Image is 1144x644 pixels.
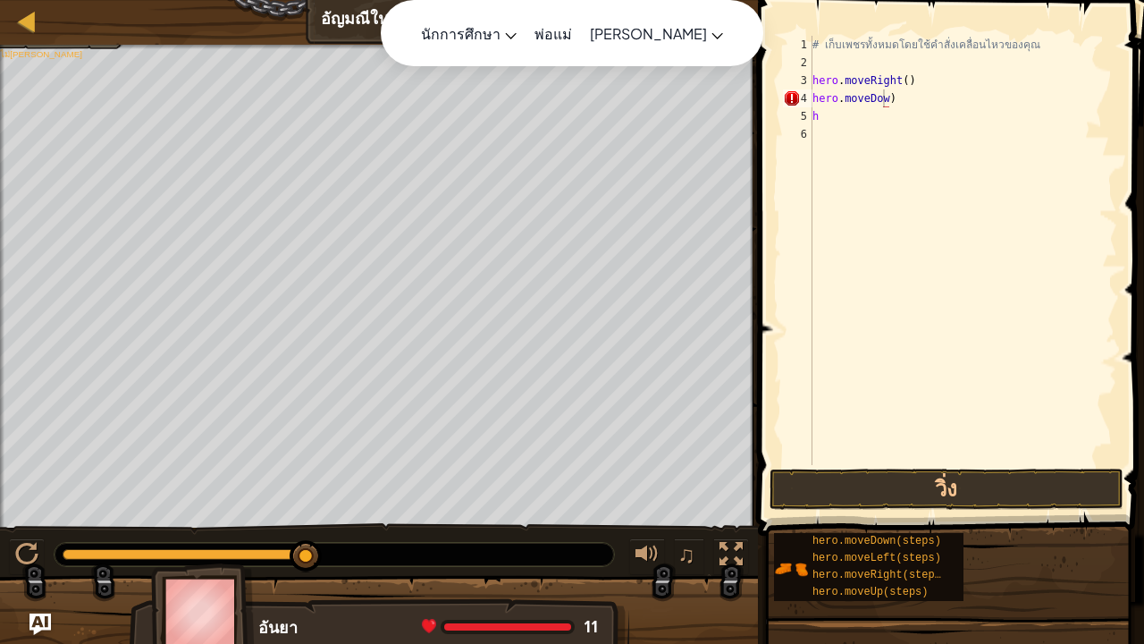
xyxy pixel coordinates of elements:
[674,538,704,575] button: ♫
[677,541,695,568] span: ♫
[526,9,581,57] a: พ่อแม่
[770,469,1123,510] button: วิ่ง
[783,125,812,143] div: 6
[29,614,51,635] button: Ask AI
[783,36,812,54] div: 1
[9,538,45,575] button: Ctrl + P: Play
[812,569,947,581] span: hero.moveRight(steps)
[421,24,500,43] span: นักการศึกษา
[812,552,941,564] span: hero.moveLeft(steps)
[812,586,929,598] span: hero.moveUp(steps)
[774,552,808,586] img: portrait.png
[812,535,941,547] span: hero.moveDown(steps)
[422,619,598,635] div: health: 11 / 11
[783,54,812,72] div: 2
[584,615,598,638] span: 11
[258,616,611,640] div: อันยา
[783,107,812,125] div: 5
[713,538,749,575] button: สลับเป็นเต็มจอ
[581,9,732,57] a: [PERSON_NAME]
[412,9,526,57] a: นักการศึกษา
[590,24,707,43] span: [PERSON_NAME]
[783,89,812,107] div: 4
[783,72,812,89] div: 3
[629,538,665,575] button: ปรับระดับเสียง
